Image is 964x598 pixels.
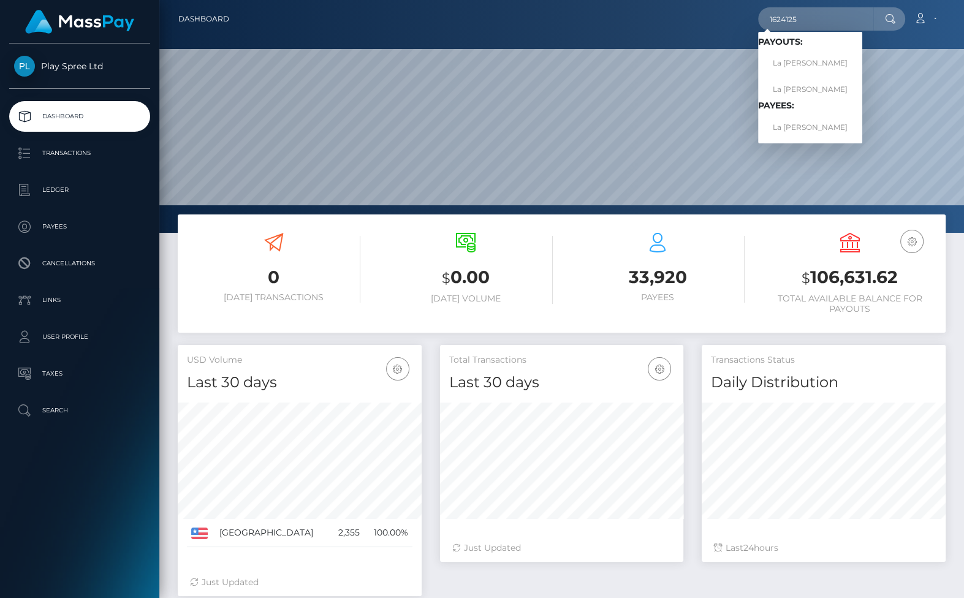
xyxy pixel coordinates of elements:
a: La [PERSON_NAME] [758,116,862,138]
img: MassPay Logo [25,10,134,34]
a: Ledger [9,175,150,205]
h3: 33,920 [571,265,745,289]
a: Taxes [9,358,150,389]
a: Transactions [9,138,150,168]
td: 100.00% [364,519,412,547]
small: $ [802,270,810,287]
h6: Total Available Balance for Payouts [763,293,936,314]
h3: 0 [187,265,360,289]
a: Cancellations [9,248,150,279]
img: US.png [191,528,208,539]
h5: USD Volume [187,354,412,366]
td: 2,355 [330,519,364,547]
p: Ledger [14,181,145,199]
div: Just Updated [190,576,409,589]
p: User Profile [14,328,145,346]
p: Taxes [14,365,145,383]
div: Last hours [714,542,933,554]
p: Links [14,291,145,309]
a: User Profile [9,322,150,352]
h5: Transactions Status [711,354,936,366]
h4: Last 30 days [449,372,675,393]
span: Play Spree Ltd [9,61,150,72]
a: Links [9,285,150,316]
p: Cancellations [14,254,145,273]
h6: Payees [571,292,745,303]
h6: Payees: [758,100,862,111]
span: 24 [743,542,754,553]
a: Search [9,395,150,426]
a: La [PERSON_NAME] [758,78,862,100]
a: Dashboard [178,6,229,32]
h3: 106,631.62 [763,265,936,290]
h4: Daily Distribution [711,372,936,393]
p: Search [14,401,145,420]
h6: [DATE] Transactions [187,292,360,303]
a: Dashboard [9,101,150,132]
small: $ [442,270,450,287]
h5: Total Transactions [449,354,675,366]
h6: [DATE] Volume [379,293,552,304]
td: [GEOGRAPHIC_DATA] [215,519,330,547]
a: Payees [9,211,150,242]
input: Search... [758,7,873,31]
a: La [PERSON_NAME] [758,52,862,75]
h4: Last 30 days [187,372,412,393]
p: Transactions [14,144,145,162]
h6: Payouts: [758,37,862,47]
h3: 0.00 [379,265,552,290]
p: Payees [14,218,145,236]
div: Just Updated [452,542,672,554]
p: Dashboard [14,107,145,126]
img: Play Spree Ltd [14,56,35,77]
